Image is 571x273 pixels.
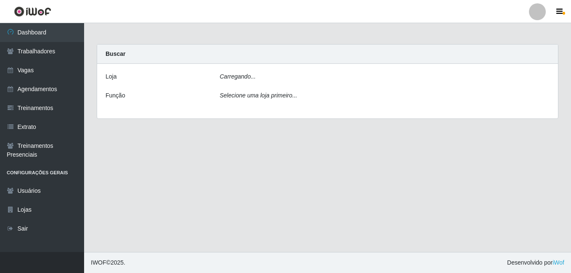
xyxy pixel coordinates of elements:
[507,258,564,267] span: Desenvolvido por
[106,72,116,81] label: Loja
[552,259,564,266] a: iWof
[220,73,256,80] i: Carregando...
[91,259,106,266] span: IWOF
[91,258,125,267] span: © 2025 .
[106,91,125,100] label: Função
[14,6,51,17] img: CoreUI Logo
[106,50,125,57] strong: Buscar
[220,92,297,99] i: Selecione uma loja primeiro...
